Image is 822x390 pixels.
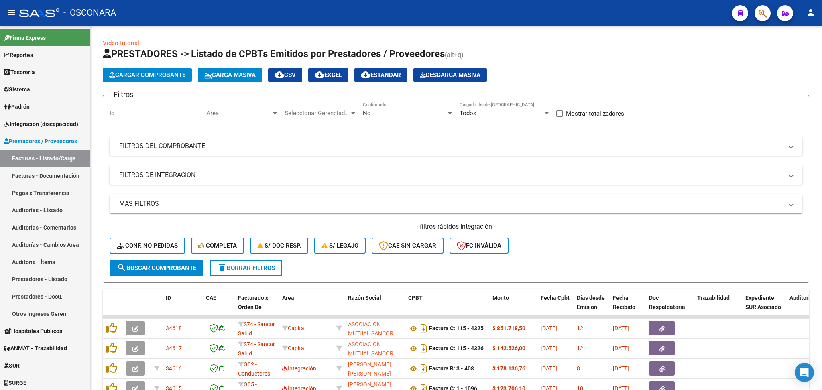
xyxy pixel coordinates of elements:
div: 27260569231 [348,360,402,377]
datatable-header-cell: Razón Social [345,289,405,325]
span: Integración [282,365,316,372]
span: Capita [282,345,304,351]
datatable-header-cell: Fecha Cpbt [537,289,574,325]
span: ASOCIACION MUTUAL SANCOR SALUD [348,321,393,346]
span: Seleccionar Gerenciador [285,110,350,117]
button: Borrar Filtros [210,260,282,276]
span: ASOCIACION MUTUAL SANCOR SALUD [348,341,393,366]
mat-icon: person [806,8,816,17]
h4: - filtros rápidos Integración - [110,222,802,231]
span: S/ Doc Resp. [257,242,301,249]
mat-expansion-panel-header: FILTROS DEL COMPROBANTE [110,136,802,156]
button: Estandar [354,68,407,82]
datatable-header-cell: Doc Respaldatoria [646,289,694,325]
span: SURGE [4,378,26,387]
datatable-header-cell: CAE [203,289,235,325]
span: Firma Express [4,33,46,42]
span: Tesorería [4,68,35,77]
strong: Factura C: 115 - 4326 [429,345,484,352]
span: - OSCONARA [63,4,116,22]
span: ID [166,295,171,301]
span: Integración (discapacidad) [4,120,78,128]
span: PRESTADORES -> Listado de CPBTs Emitidos por Prestadores / Proveedores [103,48,445,59]
a: Video tutorial [103,39,139,47]
span: Borrar Filtros [217,264,275,272]
span: 34617 [166,345,182,351]
span: Fecha Recibido [613,295,635,310]
mat-panel-title: FILTROS DEL COMPROBANTE [119,142,783,150]
i: Descargar documento [419,342,429,355]
datatable-header-cell: ID [163,289,203,325]
span: CAE SIN CARGAR [379,242,436,249]
datatable-header-cell: Días desde Emisión [574,289,610,325]
mat-panel-title: FILTROS DE INTEGRACION [119,171,783,179]
mat-icon: cloud_download [315,70,324,79]
span: 8 [577,365,580,372]
span: Razón Social [348,295,381,301]
span: S74 - Sancor Salud [238,321,275,337]
span: No [363,110,371,117]
span: [DATE] [541,325,557,331]
button: Conf. no pedidas [110,238,185,254]
strong: $ 142.526,00 [492,345,525,351]
span: Facturado x Orden De [238,295,268,310]
datatable-header-cell: CPBT [405,289,489,325]
button: EXCEL [308,68,348,82]
span: Buscar Comprobante [117,264,196,272]
strong: Factura B: 3 - 408 [429,366,474,372]
span: Expediente SUR Asociado [745,295,781,310]
span: 12 [577,345,583,351]
datatable-header-cell: Trazabilidad [694,289,742,325]
span: Carga Masiva [204,71,256,79]
datatable-header-cell: Area [279,289,333,325]
span: SUR [4,361,20,370]
button: CSV [268,68,302,82]
datatable-header-cell: Monto [489,289,537,325]
datatable-header-cell: Expediente SUR Asociado [742,289,786,325]
mat-icon: delete [217,263,227,272]
strong: $ 178.136,76 [492,365,525,372]
span: (alt+q) [445,51,464,59]
datatable-header-cell: Facturado x Orden De [235,289,279,325]
span: 34616 [166,365,182,372]
mat-icon: search [117,263,126,272]
span: FC Inválida [457,242,501,249]
strong: Factura C: 115 - 4325 [429,325,484,332]
span: CSV [275,71,296,79]
strong: $ 851.718,50 [492,325,525,331]
span: Auditoria [789,295,813,301]
mat-icon: cloud_download [361,70,370,79]
span: Sistema [4,85,30,94]
span: Padrón [4,102,30,111]
span: Area [206,110,271,117]
mat-expansion-panel-header: FILTROS DE INTEGRACION [110,165,802,185]
mat-panel-title: MAS FILTROS [119,199,783,208]
span: Reportes [4,51,33,59]
span: Días desde Emisión [577,295,605,310]
button: FC Inválida [450,238,509,254]
button: Completa [191,238,244,254]
mat-icon: cloud_download [275,70,284,79]
h3: Filtros [110,89,137,100]
span: EXCEL [315,71,342,79]
span: Descarga Masiva [420,71,480,79]
span: Conf. no pedidas [117,242,178,249]
span: Mostrar totalizadores [566,109,624,118]
button: S/ Doc Resp. [250,238,309,254]
span: Cargar Comprobante [109,71,185,79]
span: S74 - Sancor Salud [238,341,275,357]
span: Hospitales Públicos [4,327,62,335]
app-download-masive: Descarga masiva de comprobantes (adjuntos) [413,68,487,82]
button: Cargar Comprobante [103,68,192,82]
button: S/ legajo [314,238,366,254]
div: 30590354798 [348,340,402,357]
div: 30590354798 [348,320,402,337]
div: Open Intercom Messenger [795,363,814,382]
i: Descargar documento [419,362,429,375]
button: Descarga Masiva [413,68,487,82]
span: Todos [460,110,476,117]
span: S/ legajo [321,242,358,249]
datatable-header-cell: Fecha Recibido [610,289,646,325]
span: CPBT [408,295,423,301]
span: ANMAT - Trazabilidad [4,344,67,353]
